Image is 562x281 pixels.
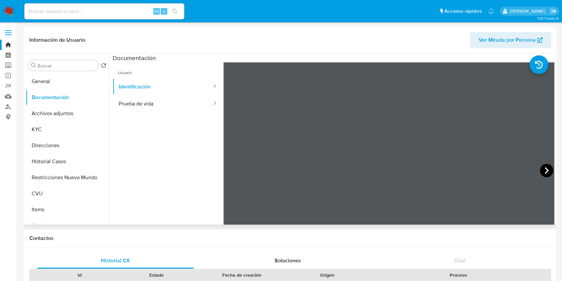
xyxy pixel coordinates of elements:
[26,137,109,154] button: Direcciones
[454,257,466,264] span: Chat
[123,272,191,278] div: Estado
[38,63,96,69] input: Buscar
[31,63,36,68] button: Buscar
[26,105,109,121] button: Archivos adjuntos
[26,218,109,234] button: Lista Interna
[163,8,165,14] span: s
[29,37,85,43] h1: Información de Usuario
[101,257,130,264] span: Historial CX
[470,32,551,48] button: Ver Mirada por Persona
[293,272,361,278] div: Origen
[26,186,109,202] button: CVU
[479,32,536,48] span: Ver Mirada por Persona
[275,257,301,264] span: Soluciones
[200,272,284,278] div: Fecha de creación
[26,202,109,218] button: Items
[26,89,109,105] button: Documentación
[370,272,546,278] div: Proceso
[168,7,182,16] button: search-icon
[24,7,184,16] input: Buscar usuario o caso...
[488,8,494,14] a: Notificaciones
[26,121,109,137] button: KYC
[26,73,109,89] button: General
[26,170,109,186] button: Restricciones Nuevo Mundo
[46,272,114,278] div: Id
[550,8,557,15] a: Salir
[444,8,482,15] span: Accesos rápidos
[101,63,106,70] button: Volver al orden por defecto
[154,8,159,14] span: Alt
[26,154,109,170] button: Historial Casos
[29,235,551,242] h1: Contactos
[510,8,548,14] p: patricia.mayol@mercadolibre.com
